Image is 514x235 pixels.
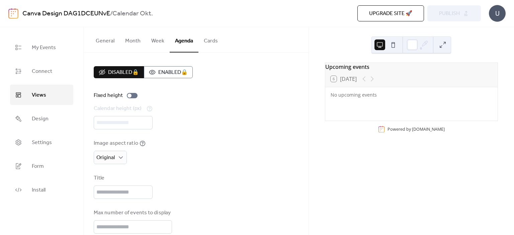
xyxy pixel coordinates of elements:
div: Powered by [388,126,445,132]
button: Cards [198,27,223,52]
div: No upcoming events [331,91,492,98]
span: Views [32,90,46,100]
a: Design [10,108,73,129]
div: U [489,5,506,22]
div: Image aspect ratio [94,139,138,147]
button: Upgrade site 🚀 [357,5,424,21]
a: Settings [10,132,73,152]
span: My Events [32,42,56,53]
button: General [90,27,120,52]
span: Connect [32,66,52,77]
div: Max number of events to display [94,209,171,217]
span: Upgrade site 🚀 [369,10,412,18]
div: Fixed height [94,92,123,100]
img: logo [8,8,18,19]
a: Canva Design DAG1DCEUNvE [22,7,110,20]
b: / [110,7,112,20]
button: Month [120,27,146,52]
a: Install [10,180,73,200]
span: Design [32,114,49,124]
span: Settings [32,137,52,148]
div: Title [94,174,151,182]
button: Agenda [170,27,198,52]
a: Form [10,156,73,176]
a: [DOMAIN_NAME] [412,126,445,132]
span: Form [32,161,44,171]
a: Views [10,85,73,105]
button: Week [146,27,170,52]
b: Calendar Okt. [112,7,153,20]
a: Connect [10,61,73,81]
span: Install [32,185,46,195]
span: Original [96,152,115,163]
a: My Events [10,37,73,57]
div: Upcoming events [325,63,498,71]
